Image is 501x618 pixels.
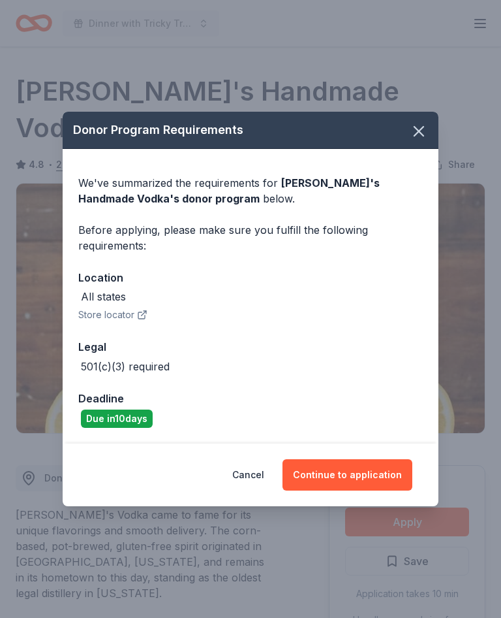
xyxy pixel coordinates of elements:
button: Store locator [78,307,147,323]
button: Continue to application [282,459,412,491]
div: 501(c)(3) required [81,359,170,374]
div: Before applying, please make sure you fulfill the following requirements: [78,222,423,253]
div: Donor Program Requirements [63,112,438,149]
div: All states [81,289,126,304]
div: Location [78,269,423,286]
button: Cancel [232,459,264,491]
div: Due in 10 days [81,410,153,428]
div: We've summarized the requirements for below. [78,175,423,206]
div: Legal [78,338,423,355]
div: Deadline [78,390,423,407]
